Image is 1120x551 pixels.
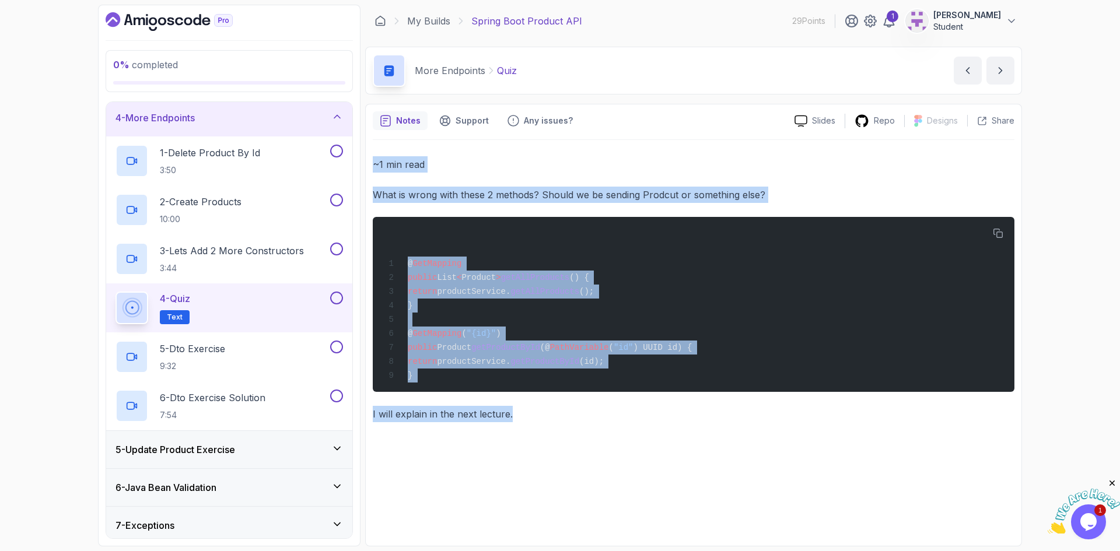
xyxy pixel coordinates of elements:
p: Designs [927,115,958,127]
span: (id); [579,357,604,366]
h3: 5 - Update Product Exercise [116,443,235,457]
p: 7:54 [160,409,265,421]
p: Repo [874,115,895,127]
p: 4 - Quiz [160,292,190,306]
p: I will explain in the next lecture. [373,406,1014,422]
a: Dashboard [374,15,386,27]
button: 6-Java Bean Validation [106,469,352,506]
p: Notes [396,115,421,127]
span: getProductById [471,343,540,352]
span: GetMapping [412,329,461,338]
span: completed [113,59,178,71]
span: getAllProducts [510,287,579,296]
button: 1-Delete Product By Id3:50 [116,145,343,177]
p: Student [933,21,1001,33]
p: 3:44 [160,262,304,274]
h3: 6 - Java Bean Validation [116,480,216,494]
span: } [408,301,412,310]
button: next content [986,57,1014,85]
span: productService. [437,287,510,296]
p: 10:00 [160,213,242,225]
p: 2 - Create Products [160,195,242,209]
span: List [437,273,457,282]
span: Text [167,313,183,322]
a: Dashboard [106,12,260,31]
span: } [408,371,412,380]
span: > [496,273,501,282]
span: ( [608,343,613,352]
p: More Endpoints [415,64,485,78]
span: < [457,273,461,282]
span: productService. [437,357,510,366]
p: 1 - Delete Product By Id [160,146,260,160]
button: Support button [432,111,496,130]
button: notes button [373,111,428,130]
p: [PERSON_NAME] [933,9,1001,21]
a: 1 [882,14,896,28]
p: What is wrong with these 2 methods? Should we be sending Prodcut or something else? [373,187,1014,203]
iframe: chat widget [1048,478,1120,534]
p: 3:50 [160,164,260,176]
span: () { [569,273,589,282]
p: Support [456,115,489,127]
span: ) [496,329,501,338]
p: Spring Boot Product API [471,14,582,28]
span: PathVariable [550,343,609,352]
span: @ [408,329,412,338]
button: 4-More Endpoints [106,99,352,136]
span: ) UUID id) { [633,343,692,352]
p: Share [992,115,1014,127]
p: 5 - Dto Exercise [160,342,225,356]
span: Product [461,273,496,282]
p: Slides [812,115,835,127]
span: @ [408,259,412,268]
span: "{id}" [467,329,496,338]
img: user profile image [906,10,928,32]
a: Slides [785,115,845,127]
button: 7-Exceptions [106,507,352,544]
span: GetMapping [412,259,461,268]
button: previous content [954,57,982,85]
span: 0 % [113,59,129,71]
p: 9:32 [160,360,225,372]
span: Product [437,343,471,352]
span: public [408,343,437,352]
p: Quiz [497,64,517,78]
span: return [408,357,437,366]
span: getAllProducts [501,273,570,282]
a: My Builds [407,14,450,28]
div: 1 [887,10,898,22]
p: 3 - Lets Add 2 More Constructors [160,244,304,258]
a: Repo [845,114,904,128]
button: 6-Dto Exercise Solution7:54 [116,389,343,422]
p: ~1 min read [373,156,1014,173]
span: getProductById [510,357,579,366]
span: return [408,287,437,296]
span: (); [579,287,594,296]
p: 6 - Dto Exercise Solution [160,391,265,405]
button: 2-Create Products10:00 [116,194,343,226]
span: ( [461,329,466,338]
span: (@ [540,343,550,352]
button: 5-Update Product Exercise [106,431,352,468]
p: Any issues? [524,115,573,127]
button: user profile image[PERSON_NAME]Student [905,9,1017,33]
h3: 7 - Exceptions [116,518,174,532]
button: Feedback button [501,111,580,130]
h3: 4 - More Endpoints [116,111,195,125]
button: 4-QuizText [116,292,343,324]
span: "id" [614,343,633,352]
button: 5-Dto Exercise9:32 [116,341,343,373]
button: Share [967,115,1014,127]
p: 29 Points [792,15,825,27]
span: public [408,273,437,282]
button: 3-Lets Add 2 More Constructors3:44 [116,243,343,275]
